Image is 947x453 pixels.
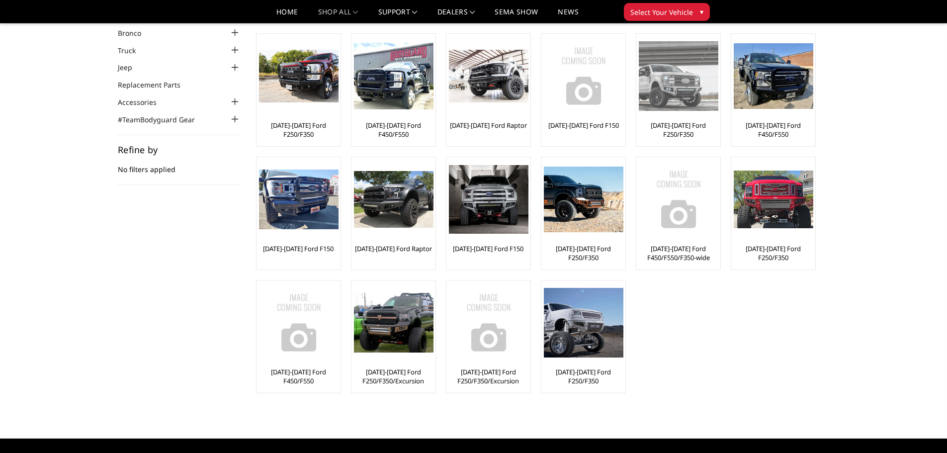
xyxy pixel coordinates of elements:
a: [DATE]-[DATE] Ford F250/F350/Excursion [449,367,528,385]
a: [DATE]-[DATE] Ford F250/F350 [544,367,623,385]
img: No Image [259,283,339,362]
a: [DATE]-[DATE] Ford F150 [548,121,619,130]
a: [DATE]-[DATE] Ford F150 [453,244,523,253]
a: Truck [118,45,148,56]
a: [DATE]-[DATE] Ford F250/F350 [259,121,338,139]
a: [DATE]-[DATE] Ford F450/F550 [259,367,338,385]
a: [DATE]-[DATE] Ford F250/F350/Excursion [354,367,433,385]
a: shop all [318,8,358,23]
a: Accessories [118,97,169,107]
a: [DATE]-[DATE] Ford Raptor [450,121,527,130]
a: #TeamBodyguard Gear [118,114,207,125]
a: [DATE]-[DATE] Ford F450/F550 [734,121,813,139]
a: [DATE]-[DATE] Ford F250/F350 [734,244,813,262]
a: [DATE]-[DATE] Ford F250/F350 [639,121,718,139]
a: Jeep [118,62,145,73]
a: [DATE]-[DATE] Ford F450/F550/F350-wide [639,244,718,262]
img: No Image [449,283,528,362]
a: Bronco [118,28,154,38]
a: No Image [259,283,338,362]
a: [DATE]-[DATE] Ford Raptor [355,244,432,253]
h5: Refine by [118,145,241,154]
span: ▾ [700,6,703,17]
button: Select Your Vehicle [624,3,710,21]
a: Home [276,8,298,23]
span: Select Your Vehicle [630,7,693,17]
img: No Image [639,160,718,239]
a: News [558,8,578,23]
a: [DATE]-[DATE] Ford F250/F350 [544,244,623,262]
img: No Image [544,36,623,116]
a: SEMA Show [495,8,538,23]
a: [DATE]-[DATE] Ford F450/F550 [354,121,433,139]
a: Dealers [437,8,475,23]
div: No filters applied [118,145,241,185]
a: Replacement Parts [118,80,193,90]
a: Support [378,8,418,23]
a: [DATE]-[DATE] Ford F150 [263,244,334,253]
